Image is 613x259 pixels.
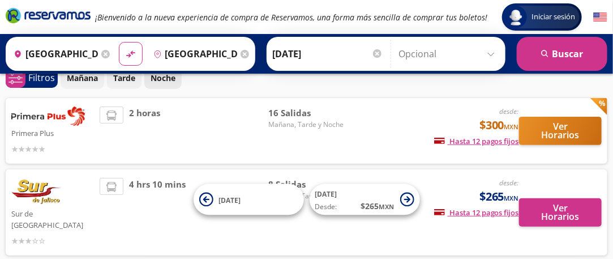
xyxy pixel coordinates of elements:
[434,207,519,218] span: Hasta 12 pagos fijos
[269,107,348,120] span: 16 Salidas
[11,206,94,231] p: Sur de [GEOGRAPHIC_DATA]
[151,72,175,84] p: Noche
[504,122,519,131] small: MXN
[310,184,420,215] button: [DATE]Desde:$265MXN
[517,37,607,71] button: Buscar
[500,178,519,188] em: desde:
[504,194,519,202] small: MXN
[67,72,98,84] p: Mañana
[269,120,348,130] span: Mañana, Tarde y Noche
[107,67,142,89] button: Tarde
[434,136,519,146] span: Hasta 12 pagos fijos
[129,178,186,247] span: 4 hrs 10 mins
[61,67,104,89] button: Mañana
[272,40,383,68] input: Elegir Fecha
[519,117,602,145] button: Ver Horarios
[361,201,395,213] span: $ 265
[129,107,160,155] span: 2 horas
[519,198,602,227] button: Ver Horarios
[28,71,55,84] p: Filtros
[144,67,182,89] button: Noche
[500,107,519,116] em: desde:
[219,196,241,205] span: [DATE]
[269,178,348,191] span: 8 Salidas
[479,188,519,205] span: $265
[315,190,337,199] span: [DATE]
[6,68,58,88] button: 0Filtros
[593,10,607,24] button: English
[11,178,62,206] img: Sur de Jalisco
[95,12,487,23] em: ¡Bienvenido a la nueva experiencia de compra de Reservamos, una forma más sencilla de comprar tus...
[11,107,85,126] img: Primera Plus
[113,72,135,84] p: Tarde
[398,40,500,68] input: Opcional
[6,7,91,24] i: Brand Logo
[479,117,519,134] span: $300
[11,126,94,139] p: Primera Plus
[194,184,304,215] button: [DATE]
[149,40,238,68] input: Buscar Destino
[315,202,337,213] span: Desde:
[6,7,91,27] a: Brand Logo
[9,40,98,68] input: Buscar Origen
[379,203,395,211] small: MXN
[527,11,580,23] span: Iniciar sesión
